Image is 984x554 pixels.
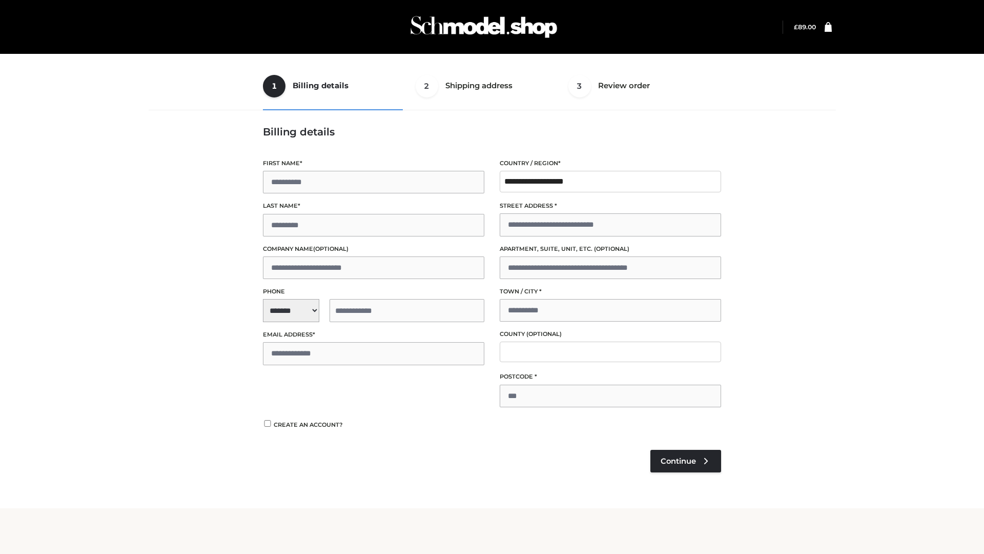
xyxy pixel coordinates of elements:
[263,201,484,211] label: Last name
[500,372,721,382] label: Postcode
[794,23,816,31] a: £89.00
[500,244,721,254] label: Apartment, suite, unit, etc.
[794,23,816,31] bdi: 89.00
[263,287,484,296] label: Phone
[500,329,721,339] label: County
[794,23,798,31] span: £
[500,287,721,296] label: Town / City
[313,245,348,252] span: (optional)
[263,126,721,138] h3: Billing details
[594,245,629,252] span: (optional)
[650,450,721,472] a: Continue
[407,7,561,47] img: Schmodel Admin 964
[661,457,696,466] span: Continue
[274,421,343,428] span: Create an account?
[500,201,721,211] label: Street address
[263,244,484,254] label: Company name
[263,159,484,168] label: First name
[263,330,484,340] label: Email address
[526,330,562,338] span: (optional)
[263,420,272,427] input: Create an account?
[500,159,721,168] label: Country / Region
